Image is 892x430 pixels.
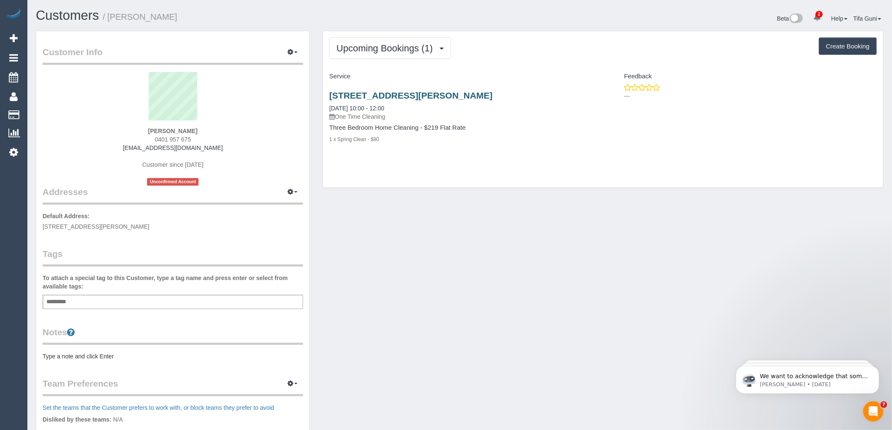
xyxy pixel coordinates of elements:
[329,73,596,80] h4: Service
[113,416,123,423] span: N/A
[329,91,492,100] a: [STREET_ADDRESS][PERSON_NAME]
[5,8,22,20] img: Automaid Logo
[329,37,451,59] button: Upcoming Bookings (1)
[43,274,303,291] label: To attach a special tag to this Customer, type a tag name and press enter or select from availabl...
[329,112,596,121] p: One Time Cleaning
[43,212,90,220] label: Default Address:
[147,178,199,185] span: Unconfirmed Account
[37,32,145,40] p: Message from Ellie, sent 2w ago
[36,8,99,23] a: Customers
[43,404,274,411] a: Set the teams that the Customer prefers to work with, or block teams they prefer to avoid
[863,401,884,422] iframe: Intercom live chat
[43,352,303,361] pre: Type a note and click Enter
[103,12,177,21] small: / [PERSON_NAME]
[43,326,303,345] legend: Notes
[723,348,892,407] iframe: Intercom notifications message
[43,248,303,267] legend: Tags
[43,46,303,65] legend: Customer Info
[123,144,223,151] a: [EMAIL_ADDRESS][DOMAIN_NAME]
[43,415,111,424] label: Disliked by these teams:
[329,124,596,131] h4: Three Bedroom Home Cleaning - $219 Flat Rate
[155,136,191,143] span: 0401 957 675
[819,37,877,55] button: Create Booking
[624,92,877,100] p: ---
[610,73,877,80] h4: Feedback
[854,15,881,22] a: Tifa Guni
[809,8,825,27] a: 2
[881,401,887,408] span: 7
[336,43,437,53] span: Upcoming Bookings (1)
[148,128,197,134] strong: [PERSON_NAME]
[816,11,823,18] span: 2
[43,223,150,230] span: [STREET_ADDRESS][PERSON_NAME]
[777,15,803,22] a: Beta
[37,24,145,140] span: We want to acknowledge that some users may be experiencing lag or slower performance in our softw...
[43,377,303,396] legend: Team Preferences
[789,13,803,24] img: New interface
[142,161,204,168] span: Customer since [DATE]
[329,136,379,142] small: 1 x Spring Clean - $80
[329,105,384,112] a: [DATE] 10:00 - 12:00
[831,15,848,22] a: Help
